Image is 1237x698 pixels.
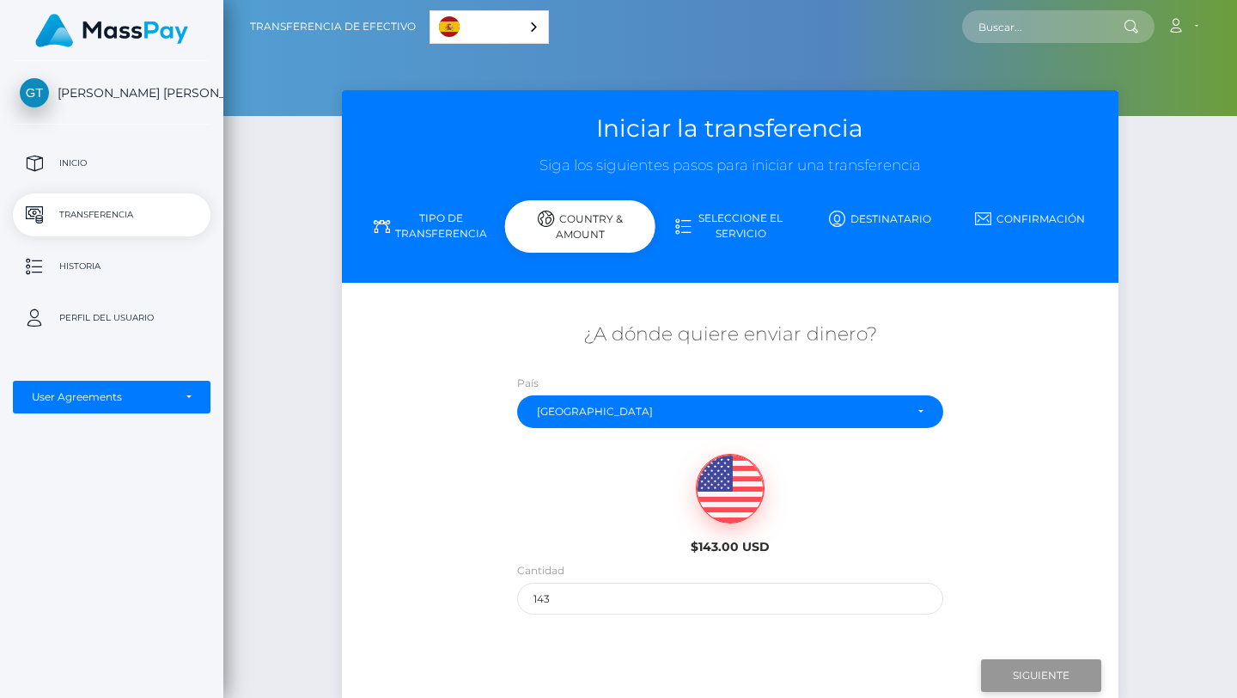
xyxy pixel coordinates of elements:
[697,455,764,523] img: USD.png
[250,9,416,45] a: Transferencia de efectivo
[20,305,204,331] p: Perfil del usuario
[430,11,548,43] a: Español
[355,156,1105,176] h3: Siga los siguientes pasos para iniciar una transferencia
[430,10,549,44] aside: Language selected: Español
[20,202,204,228] p: Transferencia
[355,204,505,248] a: Tipo de transferencia
[13,85,210,101] span: [PERSON_NAME] [PERSON_NAME]
[955,204,1106,234] a: Confirmación
[32,390,173,404] div: User Agreements
[505,200,655,253] div: Country & Amount
[13,245,210,288] a: Historia
[517,563,564,579] label: Cantidad
[355,321,1105,348] h5: ¿A dónde quiere enviar dinero?
[20,150,204,176] p: Inicio
[517,395,944,428] button: Mexico
[13,297,210,340] a: Perfil del usuario
[20,254,204,279] p: Historia
[981,659,1101,692] input: Siguiente
[537,405,905,419] div: [GEOGRAPHIC_DATA]
[35,14,188,47] img: MassPay
[636,540,826,554] h6: $143.00 USD
[430,10,549,44] div: Language
[805,204,955,234] a: Destinatario
[13,142,210,185] a: Inicio
[517,583,944,615] input: Cantidad a enviar en USD (Máximo: )
[655,204,806,248] a: Seleccione el servicio
[517,376,539,391] label: País
[13,193,210,236] a: Transferencia
[962,10,1124,43] input: Buscar...
[13,381,210,413] button: User Agreements
[355,112,1105,145] h3: Iniciar la transferencia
